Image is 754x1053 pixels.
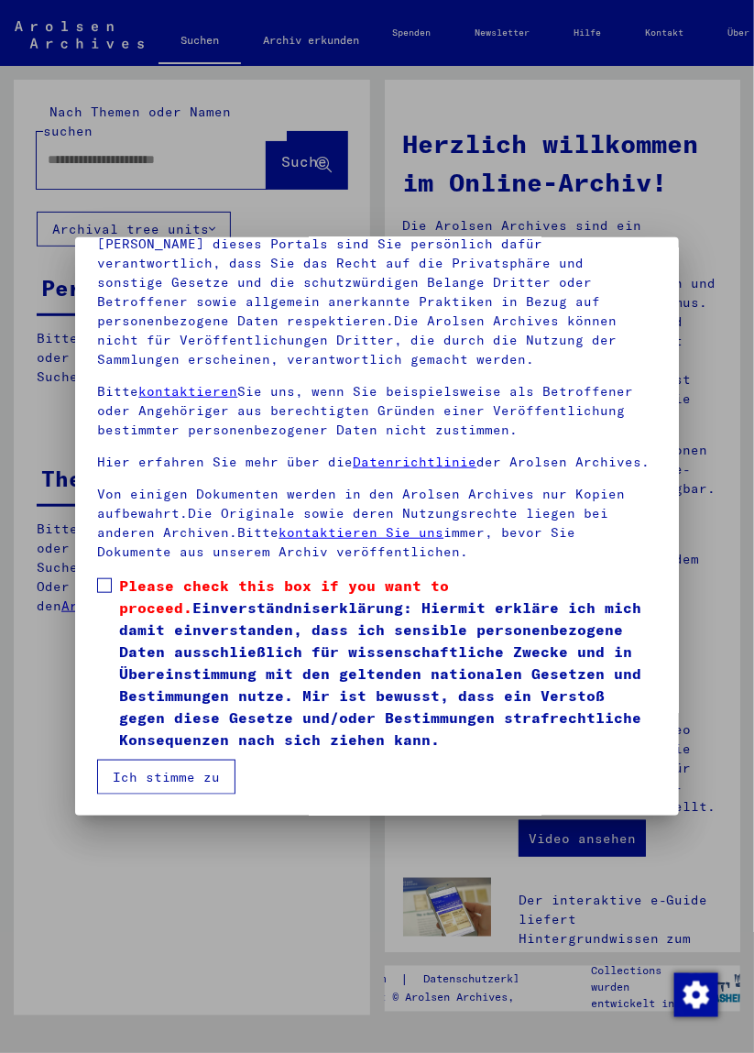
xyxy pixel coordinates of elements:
[279,524,443,541] a: kontaktieren Sie uns
[119,575,656,751] span: Einverständniserklärung: Hiermit erkläre ich mich damit einverstanden, dass ich sensible personen...
[119,576,449,617] span: Please check this box if you want to proceed.
[674,973,718,1017] img: Zustimmung ändern
[97,382,656,440] p: Bitte Sie uns, wenn Sie beispielsweise als Betroffener oder Angehöriger aus berechtigten Gründen ...
[97,760,235,795] button: Ich stimme zu
[97,485,656,562] p: Von einigen Dokumenten werden in den Arolsen Archives nur Kopien aufbewahrt.Die Originale sowie d...
[97,453,656,472] p: Hier erfahren Sie mehr über die der Arolsen Archives.
[673,972,717,1016] div: Zustimmung ändern
[353,454,476,470] a: Datenrichtlinie
[138,383,237,400] a: kontaktieren
[97,196,656,369] p: Bitte beachten Sie, dass dieses Portal über NS - Verfolgte sensible Daten zu identifizierten oder...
